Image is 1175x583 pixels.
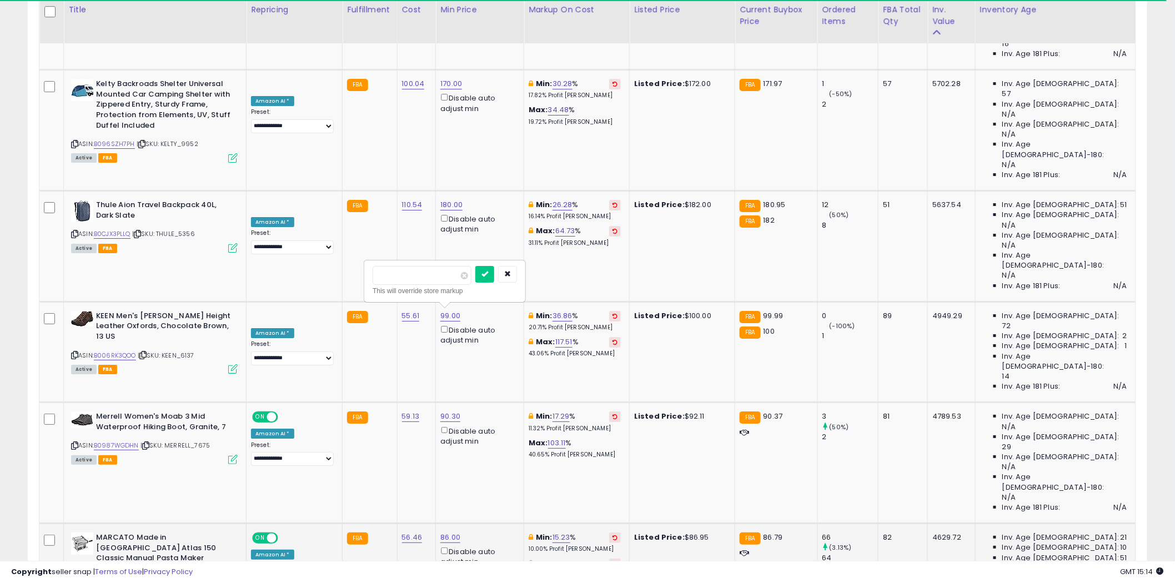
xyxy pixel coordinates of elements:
[1002,442,1011,452] span: 29
[1002,492,1016,502] span: N/A
[11,566,52,577] strong: Copyright
[822,532,878,542] div: 66
[883,200,919,210] div: 51
[94,351,136,360] a: B006RK3QOO
[822,99,878,109] div: 2
[612,414,617,419] i: Revert to store-level Min Markup
[1121,200,1127,210] span: 51
[634,311,726,321] div: $100.00
[529,311,621,331] div: %
[764,310,784,321] span: 99.99
[1114,49,1127,59] span: N/A
[1002,160,1016,170] span: N/A
[634,532,726,542] div: $86.95
[1002,542,1119,552] span: Inv. Age [DEMOGRAPHIC_DATA]:
[1002,452,1119,462] span: Inv. Age [DEMOGRAPHIC_DATA]:
[251,441,334,466] div: Preset:
[529,79,621,99] div: %
[1002,119,1119,129] span: Inv. Age [DEMOGRAPHIC_DATA]:
[830,423,849,431] small: (50%)
[347,4,392,16] div: Fulfillment
[1002,311,1119,321] span: Inv. Age [DEMOGRAPHIC_DATA]:
[251,429,294,439] div: Amazon AI *
[1114,170,1127,180] span: N/A
[251,550,294,560] div: Amazon AI *
[529,338,533,345] i: This overrides the store level max markup for this listing
[1121,566,1164,577] span: 2025-09-15 15:14 GMT
[883,311,919,321] div: 89
[1002,532,1119,542] span: Inv. Age [DEMOGRAPHIC_DATA]:
[740,79,760,91] small: FBA
[440,4,519,16] div: Min Price
[822,411,878,421] div: 3
[1002,220,1016,230] span: N/A
[740,215,760,228] small: FBA
[1114,381,1127,391] span: N/A
[347,200,368,212] small: FBA
[612,535,617,540] i: Revert to store-level Min Markup
[71,311,238,373] div: ASIN:
[1002,89,1011,99] span: 57
[536,78,553,89] b: Min:
[612,313,617,319] i: Revert to store-level Min Markup
[251,217,294,227] div: Amazon AI *
[1002,49,1061,59] span: Inv. Age 181 Plus:
[96,200,231,223] b: Thule Aion Travel Backpack 40L, Dark Slate
[1002,371,1010,381] span: 14
[1002,79,1119,89] span: Inv. Age [DEMOGRAPHIC_DATA]:
[71,532,93,555] img: 41mHvg9h0UL._SL40_.jpg
[529,438,621,459] div: %
[822,432,878,442] div: 2
[440,310,460,321] a: 99.00
[1002,321,1011,331] span: 72
[347,532,368,545] small: FBA
[95,566,142,577] a: Terms of Use
[740,326,760,339] small: FBA
[96,311,231,345] b: KEEN Men's [PERSON_NAME] Height Leather Oxfords, Chocolate Brown, 13 US
[529,312,533,319] i: This overrides the store level min markup for this listing
[1002,39,1009,49] span: 16
[529,451,621,459] p: 40.65% Profit [PERSON_NAME]
[536,411,553,421] b: Min:
[764,78,782,89] span: 171.97
[71,244,97,253] span: All listings currently available for purchase on Amazon
[932,79,967,89] div: 5702.28
[932,200,967,210] div: 5637.54
[402,4,431,16] div: Cost
[740,4,812,27] div: Current Buybox Price
[251,328,294,338] div: Amazon AI *
[529,201,533,208] i: This overrides the store level min markup for this listing
[132,229,195,238] span: | SKU: THULE_5356
[529,227,533,234] i: This overrides the store level max markup for this listing
[612,202,617,208] i: Revert to store-level Min Markup
[529,534,533,541] i: This overrides the store level min markup for this listing
[1002,240,1016,250] span: N/A
[529,324,621,331] p: 20.71% Profit [PERSON_NAME]
[347,311,368,323] small: FBA
[402,310,420,321] a: 55.61
[555,225,575,237] a: 64.73
[529,438,548,448] b: Max:
[1125,341,1127,351] span: 1
[71,455,97,465] span: All listings currently available for purchase on Amazon
[529,337,621,358] div: %
[251,108,334,133] div: Preset:
[440,324,515,345] div: Disable auto adjust min
[883,4,923,27] div: FBA Total Qty
[1114,502,1127,512] span: N/A
[634,200,726,210] div: $182.00
[822,220,878,230] div: 8
[634,310,685,321] b: Listed Price:
[548,438,566,449] a: 103.11
[822,4,874,27] div: Ordered Items
[555,336,573,348] a: 117.51
[529,4,625,16] div: Markup on Cost
[529,411,621,432] div: %
[764,532,783,542] span: 86.79
[764,326,775,336] span: 100
[440,92,515,113] div: Disable auto adjust min
[932,4,971,27] div: Inv. value
[529,413,533,420] i: This overrides the store level min markup for this listing
[71,200,93,222] img: 41QZCGApBkL._SL40_.jpg
[740,200,760,212] small: FBA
